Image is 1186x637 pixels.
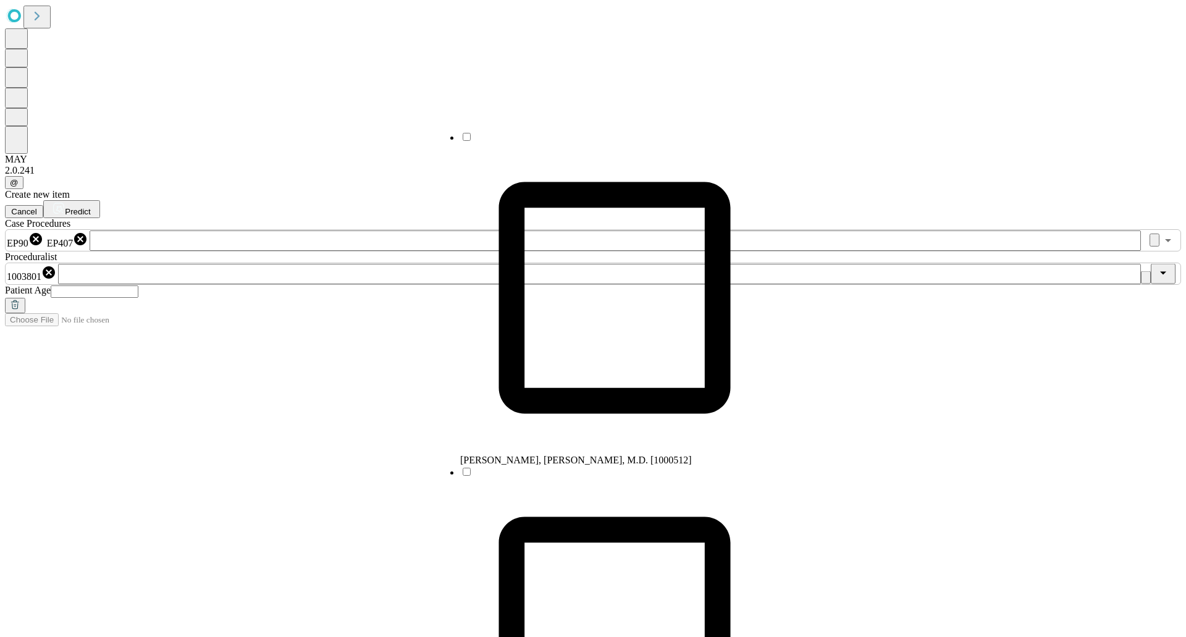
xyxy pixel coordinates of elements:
[5,176,23,189] button: @
[7,271,41,282] span: 1003801
[1151,264,1175,284] button: Close
[5,154,1181,165] div: MAY
[5,165,1181,176] div: 2.0.241
[5,205,43,218] button: Cancel
[65,207,90,216] span: Predict
[7,265,56,282] div: 1003801
[7,232,43,249] div: EP90
[7,238,28,248] span: EP90
[11,207,37,216] span: Cancel
[5,189,70,200] span: Create new item
[47,232,88,249] div: EP407
[43,200,100,218] button: Predict
[1141,271,1151,284] button: Clear
[10,178,19,187] span: @
[1150,234,1159,247] button: Clear
[5,285,51,295] span: Patient Age
[1159,232,1177,249] button: Open
[5,251,57,262] span: Proceduralist
[460,455,692,465] span: [PERSON_NAME], [PERSON_NAME], M.D. [1000512]
[5,218,70,229] span: Scheduled Procedure
[47,238,74,248] span: EP407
